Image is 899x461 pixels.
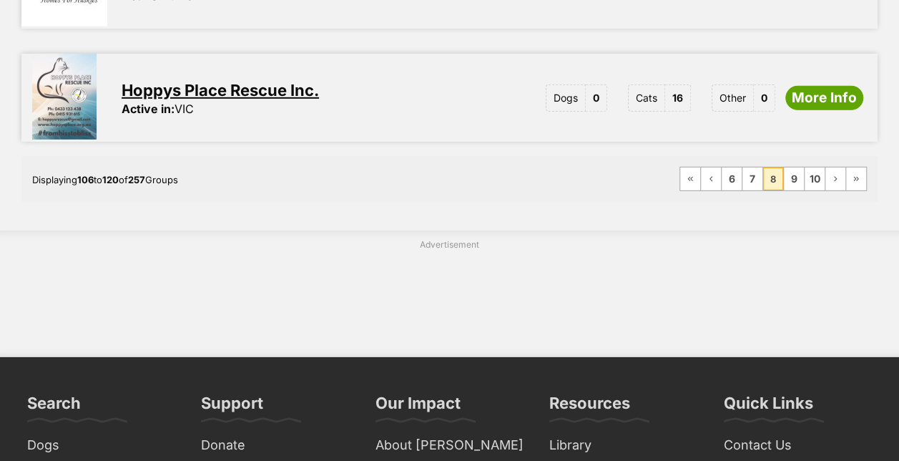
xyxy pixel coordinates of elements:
[201,393,263,422] h3: Support
[370,435,529,457] a: About [PERSON_NAME]
[21,435,181,457] a: Dogs
[122,81,319,100] a: Hoppys Place Rescue Inc.
[805,168,825,190] a: Page 10
[722,168,742,190] a: Page 6
[128,174,145,185] strong: 257
[549,393,630,422] h3: Resources
[679,167,867,191] nav: Pagination
[375,393,461,422] h3: Our Impact
[103,257,797,343] iframe: Advertisement
[718,435,878,457] a: Contact Us
[32,174,178,185] span: Displaying to of Groups
[102,174,119,185] strong: 120
[195,435,355,457] a: Donate
[724,393,813,422] h3: Quick Links
[546,84,586,112] span: Dogs
[665,84,691,112] span: 16
[27,393,81,422] h3: Search
[754,84,775,112] span: 0
[21,54,107,140] img: Hoppys Place Rescue Inc.
[680,168,700,190] a: First page
[586,84,607,112] span: 0
[544,435,703,457] a: Library
[785,86,863,110] a: More Info
[628,84,665,112] span: Cats
[846,168,866,190] a: Last page
[122,102,194,115] div: VIC
[763,168,783,190] span: Page 8
[712,84,754,112] span: Other
[77,174,94,185] strong: 106
[742,168,762,190] a: Page 7
[701,168,721,190] a: Previous page
[784,168,804,190] a: Page 9
[122,102,175,116] span: Active in:
[825,168,845,190] a: Next page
